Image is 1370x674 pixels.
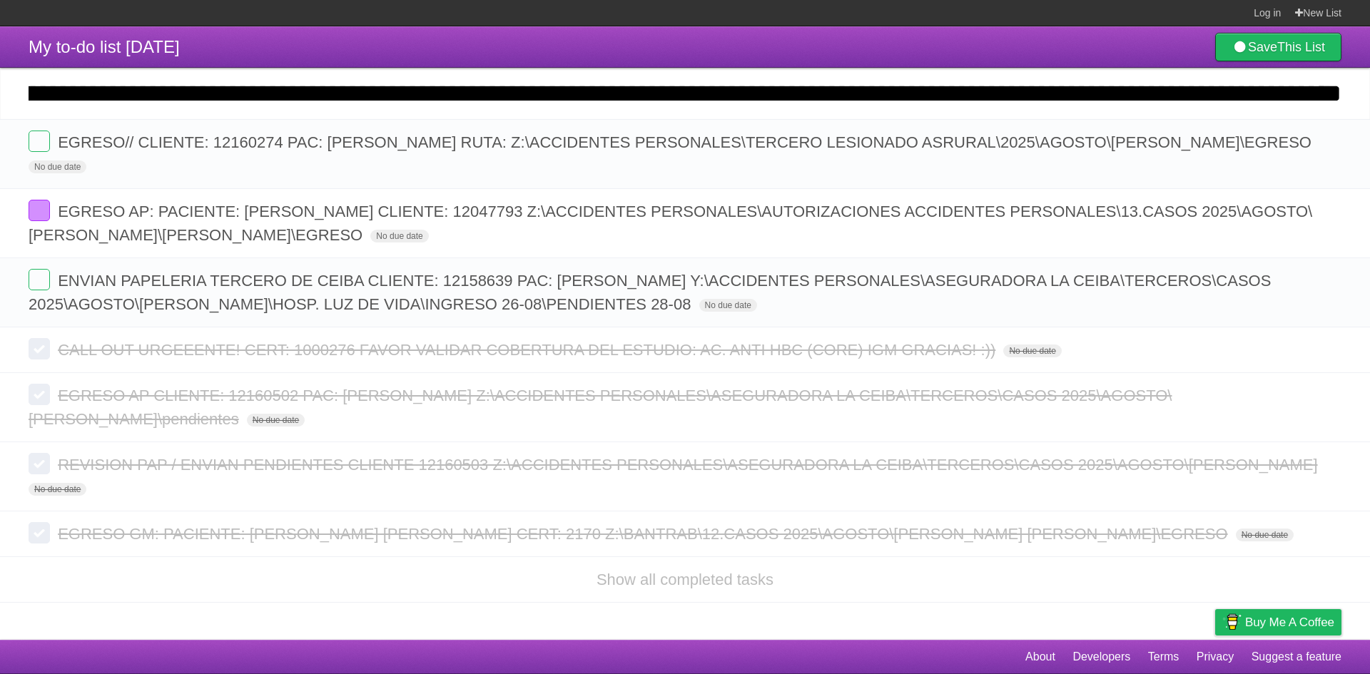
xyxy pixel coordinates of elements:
[247,414,305,427] span: No due date
[370,230,428,242] span: No due date
[29,453,50,474] label: Done
[1215,33,1341,61] a: SaveThis List
[29,131,50,152] label: Done
[1072,643,1130,670] a: Developers
[1025,643,1055,670] a: About
[29,338,50,359] label: Done
[29,269,50,290] label: Done
[699,299,757,312] span: No due date
[29,387,1172,428] span: EGRESO AP CLIENTE: 12160502 PAC: [PERSON_NAME] Z:\ACCIDENTES PERSONALES\ASEGURADORA LA CEIBA\TERC...
[1222,610,1242,634] img: Buy me a coffee
[29,522,50,543] label: Done
[58,341,999,359] span: CALL OUT URGEEENTE! CERT: 1000276 FAVOR VALIDAR COBERTURA DEL ESTUDIO: AC. ANTI HBC (CORE) IGM GR...
[29,160,86,173] span: No due date
[29,200,50,221] label: Done
[1252,643,1341,670] a: Suggest a feature
[1215,609,1341,635] a: Buy me a coffee
[58,525,1231,543] span: EGRESO GM: PACIENTE: [PERSON_NAME] [PERSON_NAME] CERT: 2170 Z:\BANTRAB\12.CASOS 2025\AGOSTO\[PERS...
[1148,643,1179,670] a: Terms
[1003,344,1061,357] span: No due date
[29,37,180,56] span: My to-do list [DATE]
[1277,40,1325,54] b: This List
[1197,643,1234,670] a: Privacy
[29,203,1312,244] span: EGRESO AP: PACIENTE: [PERSON_NAME] CLIENTE: 12047793 Z:\ACCIDENTES PERSONALES\AUTORIZACIONES ACCI...
[1245,610,1334,635] span: Buy me a coffee
[597,571,773,588] a: Show all completed tasks
[58,133,1315,151] span: EGRESO// CLIENTE: 12160274 PAC: [PERSON_NAME] RUTA: Z:\ACCIDENTES PERSONALES\TERCERO LESIONADO AS...
[1236,529,1294,541] span: No due date
[29,384,50,405] label: Done
[29,272,1271,313] span: ENVIAN PAPELERIA TERCERO DE CEIBA CLIENTE: 12158639 PAC: [PERSON_NAME] Y:\ACCIDENTES PERSONALES\A...
[29,483,86,496] span: No due date
[58,456,1321,474] span: REVISION PAP / ENVIAN PENDIENTES CLIENTE 12160503 Z:\ACCIDENTES PERSONALES\ASEGURADORA LA CEIBA\T...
